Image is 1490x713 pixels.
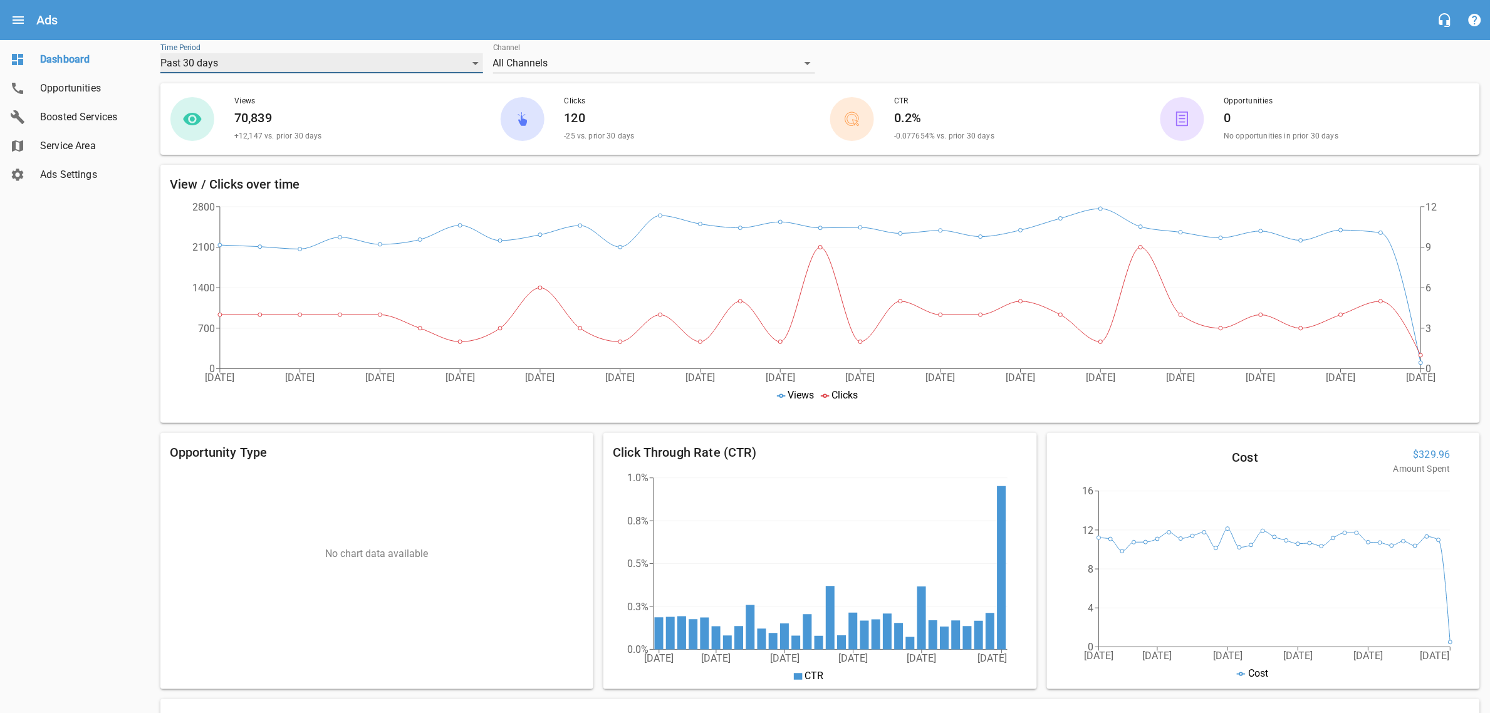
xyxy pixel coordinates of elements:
tspan: 9 [1426,241,1432,253]
tspan: [DATE] [1420,650,1450,662]
span: No opportunities in prior 30 days [1224,132,1339,140]
button: Support Portal [1460,5,1490,35]
tspan: 2100 [192,241,215,253]
tspan: 16 [1083,486,1094,497]
tspan: [DATE] [645,652,674,664]
span: Ads Settings [40,167,135,182]
div: Past 30 days [160,53,483,73]
div: All Channels [493,53,816,73]
h6: 70,839 [234,108,471,128]
tspan: [DATE] [839,652,868,664]
tspan: [DATE] [770,652,800,664]
tspan: [DATE] [606,372,635,383]
h6: Opportunity Type [170,442,584,462]
span: CTR [805,670,824,682]
tspan: 700 [198,323,215,335]
tspan: [DATE] [977,652,1007,664]
span: +12,147 vs. prior 30 days [234,132,322,140]
span: -0.077654% vs. prior 30 days [894,132,994,140]
tspan: [DATE] [1143,650,1172,662]
span: -25 vs. prior 30 days [565,132,635,140]
tspan: [DATE] [1084,650,1113,662]
tspan: [DATE] [846,372,875,383]
span: Boosted Services [40,110,135,125]
span: $329.96 [1394,447,1451,462]
tspan: 0.0% [627,643,649,655]
tspan: [DATE] [285,372,315,383]
tspan: [DATE] [702,652,731,664]
tspan: [DATE] [1166,372,1196,383]
tspan: [DATE] [365,372,395,383]
tspan: [DATE] [526,372,555,383]
tspan: 6 [1426,282,1432,294]
tspan: 1.0% [627,472,649,484]
tspan: [DATE] [1283,650,1313,662]
h6: 0 [1224,108,1461,128]
tspan: 8 [1088,563,1094,575]
span: Cost [1248,667,1268,679]
tspan: 0.3% [627,601,649,613]
tspan: [DATE] [1006,372,1036,383]
tspan: [DATE] [907,652,937,664]
tspan: 4 [1088,602,1094,614]
p: No chart data available [283,548,471,559]
tspan: 0.8% [627,515,649,527]
tspan: 1400 [192,282,215,294]
tspan: [DATE] [1353,650,1383,662]
span: Views [234,95,471,108]
p: Amount Spent [1394,462,1451,476]
h6: View / Clicks over time [170,174,1471,194]
tspan: 2800 [192,201,215,213]
span: Dashboard [40,52,135,67]
h6: Cost [1061,447,1259,467]
tspan: [DATE] [445,372,475,383]
tspan: [DATE] [1246,372,1276,383]
label: Channel [493,44,521,52]
span: CTR [894,95,1130,108]
tspan: 0.5% [627,558,649,570]
tspan: [DATE] [766,372,795,383]
tspan: [DATE] [685,372,715,383]
h6: Ads [36,10,58,30]
span: Opportunities [40,81,135,96]
button: Live Chat [1430,5,1460,35]
tspan: [DATE] [1326,372,1356,383]
tspan: 3 [1426,323,1432,335]
label: Time Period [160,44,201,52]
tspan: [DATE] [1213,650,1243,662]
span: Views [788,389,815,401]
tspan: [DATE] [1086,372,1115,383]
tspan: 12 [1426,201,1437,213]
tspan: [DATE] [926,372,956,383]
span: Opportunities [1224,95,1461,108]
h6: 120 [565,108,801,128]
span: Clicks [565,95,801,108]
span: Clicks [832,389,858,401]
tspan: 12 [1083,524,1094,536]
tspan: [DATE] [1407,372,1436,383]
button: Open drawer [3,5,33,35]
span: Service Area [40,138,135,154]
tspan: 0 [1426,363,1432,375]
tspan: [DATE] [206,372,235,383]
h6: Click Through Rate (CTR) [613,442,1027,462]
tspan: 0 [1088,641,1094,653]
tspan: 0 [209,363,215,375]
h6: 0.2% [894,108,1130,128]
